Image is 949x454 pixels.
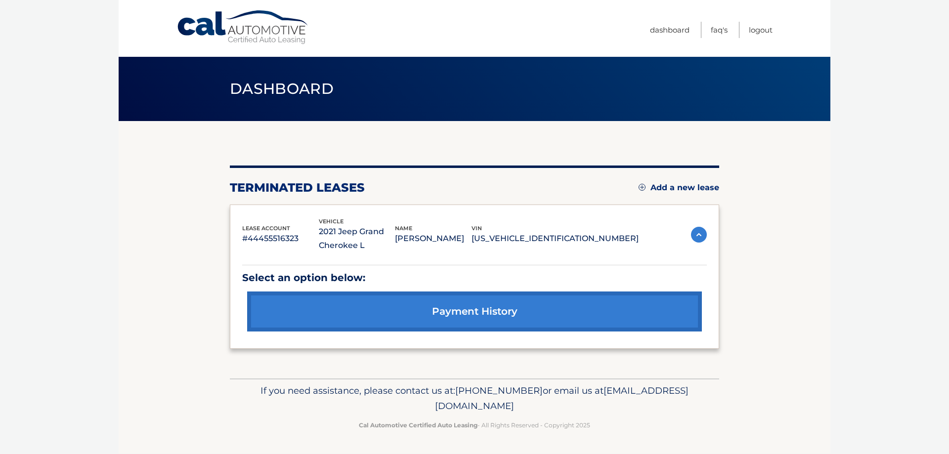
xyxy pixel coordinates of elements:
[247,291,702,331] a: payment history
[242,269,707,287] p: Select an option below:
[236,420,713,430] p: - All Rights Reserved - Copyright 2025
[319,225,395,252] p: 2021 Jeep Grand Cherokee L
[691,227,707,243] img: accordion-active.svg
[472,232,639,246] p: [US_VEHICLE_IDENTIFICATION_NUMBER]
[230,180,365,195] h2: terminated leases
[176,10,310,45] a: Cal Automotive
[639,184,646,191] img: add.svg
[472,225,482,232] span: vin
[319,218,344,225] span: vehicle
[230,80,334,98] span: Dashboard
[395,232,472,246] p: [PERSON_NAME]
[236,383,713,414] p: If you need assistance, please contact us at: or email us at
[455,385,543,396] span: [PHONE_NUMBER]
[359,421,477,429] strong: Cal Automotive Certified Auto Leasing
[749,22,773,38] a: Logout
[395,225,412,232] span: name
[242,225,290,232] span: lease account
[242,232,319,246] p: #44455516323
[639,183,719,193] a: Add a new lease
[650,22,690,38] a: Dashboard
[711,22,728,38] a: FAQ's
